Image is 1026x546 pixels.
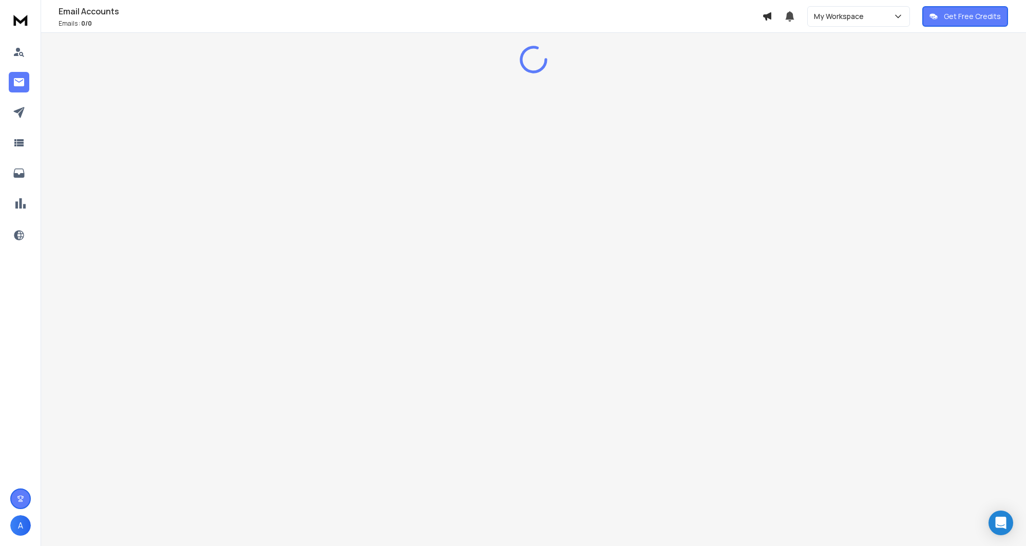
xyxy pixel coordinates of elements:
[10,515,31,536] button: A
[989,511,1013,535] div: Open Intercom Messenger
[10,10,31,29] img: logo
[922,6,1008,27] button: Get Free Credits
[59,5,762,17] h1: Email Accounts
[59,20,762,28] p: Emails :
[944,11,1001,22] p: Get Free Credits
[81,19,92,28] span: 0 / 0
[814,11,868,22] p: My Workspace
